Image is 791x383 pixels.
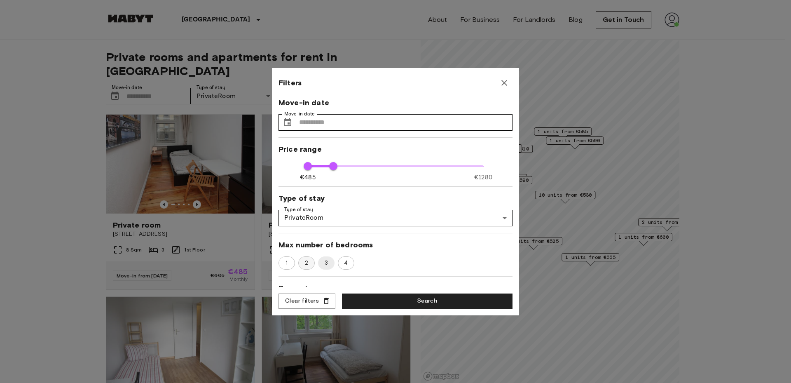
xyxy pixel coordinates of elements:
span: 2 [300,259,313,267]
button: Choose date [279,114,296,131]
span: 3 [320,259,333,267]
span: Filters [278,78,302,88]
span: Price range [278,144,513,154]
span: €1280 [474,173,492,182]
div: PrivateRoom [278,210,513,226]
span: €485 [300,173,316,182]
label: Type of stay [284,206,313,213]
button: Search [342,294,513,309]
span: Room size [278,283,513,293]
span: 4 [339,259,352,267]
span: Move-in date [278,98,513,108]
span: 1 [281,259,292,267]
div: 2 [298,256,315,270]
label: Move-in date [284,110,315,117]
div: 4 [338,256,354,270]
div: 3 [318,256,335,270]
span: Max number of bedrooms [278,240,513,250]
div: 1 [278,256,295,270]
button: Clear filters [278,294,335,309]
span: Type of stay [278,193,513,203]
